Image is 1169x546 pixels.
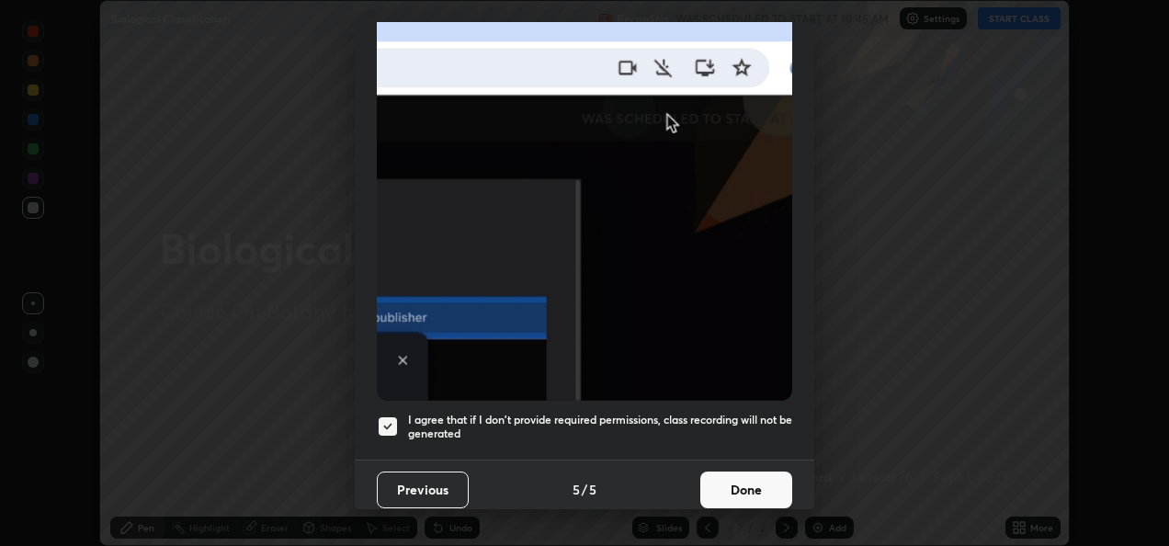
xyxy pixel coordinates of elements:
[408,413,792,441] h5: I agree that if I don't provide required permissions, class recording will not be generated
[377,472,469,508] button: Previous
[582,480,587,499] h4: /
[589,480,596,499] h4: 5
[573,480,580,499] h4: 5
[700,472,792,508] button: Done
